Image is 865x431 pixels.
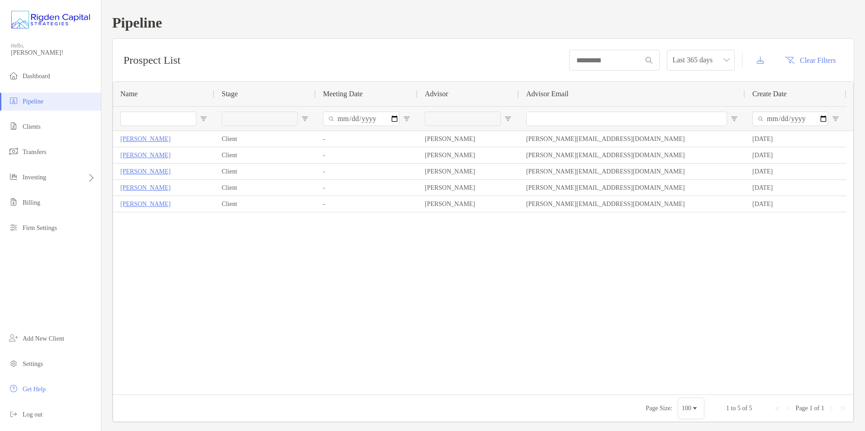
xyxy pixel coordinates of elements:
span: to [731,405,736,412]
div: Last Page [839,405,846,412]
span: Page [796,405,808,412]
button: Open Filter Menu [731,115,738,122]
img: clients icon [8,121,19,131]
input: Meeting Date Filter Input [323,112,399,126]
div: 100 [682,405,691,412]
span: of [742,405,747,412]
div: - [316,147,418,163]
div: [PERSON_NAME] [418,180,519,196]
span: 1 [821,405,824,412]
img: add_new_client icon [8,333,19,343]
img: input icon [646,57,652,64]
button: Open Filter Menu [504,115,512,122]
div: First Page [774,405,781,412]
span: 5 [749,405,752,412]
div: [PERSON_NAME] [418,147,519,163]
span: Stage [222,90,238,98]
span: Get Help [23,386,46,393]
div: Client [214,164,316,179]
div: [DATE] [745,164,846,179]
div: Next Page [828,405,835,412]
img: Zoe Logo [11,4,90,36]
a: [PERSON_NAME] [120,198,171,210]
div: [PERSON_NAME][EMAIL_ADDRESS][DOMAIN_NAME] [519,131,745,147]
div: [DATE] [745,196,846,212]
img: dashboard icon [8,70,19,81]
h1: Pipeline [112,14,854,31]
span: Advisor [425,90,448,98]
div: Client [214,196,316,212]
img: settings icon [8,358,19,369]
button: Open Filter Menu [301,115,309,122]
div: Page Size [678,398,704,419]
div: [PERSON_NAME][EMAIL_ADDRESS][DOMAIN_NAME] [519,180,745,196]
span: Last 365 days [672,50,729,70]
div: [DATE] [745,147,846,163]
button: Open Filter Menu [200,115,207,122]
span: 5 [737,405,741,412]
div: [DATE] [745,180,846,196]
div: Client [214,147,316,163]
span: Clients [23,123,41,130]
input: Name Filter Input [120,112,196,126]
span: Transfers [23,149,46,155]
img: billing icon [8,197,19,207]
div: [PERSON_NAME] [418,131,519,147]
div: - [316,131,418,147]
img: pipeline icon [8,95,19,106]
a: [PERSON_NAME] [120,182,171,193]
button: Open Filter Menu [832,115,839,122]
span: Dashboard [23,73,50,80]
a: [PERSON_NAME] [120,166,171,177]
div: - [316,164,418,179]
span: 1 [809,405,813,412]
img: firm-settings icon [8,222,19,233]
img: logout icon [8,408,19,419]
span: Advisor Email [526,90,569,98]
button: Open Filter Menu [403,115,410,122]
div: [DATE] [745,131,846,147]
img: investing icon [8,171,19,182]
div: - [316,180,418,196]
span: Create Date [752,90,787,98]
span: [PERSON_NAME]! [11,49,95,56]
div: Client [214,180,316,196]
span: Billing [23,199,40,206]
div: Page Size: [646,405,672,412]
h3: Prospect List [124,54,181,66]
div: - [316,196,418,212]
input: Create Date Filter Input [752,112,828,126]
span: Settings [23,361,43,367]
span: Meeting Date [323,90,363,98]
div: [PERSON_NAME][EMAIL_ADDRESS][DOMAIN_NAME] [519,196,745,212]
span: Firm Settings [23,225,57,231]
input: Advisor Email Filter Input [526,112,727,126]
span: Add New Client [23,335,64,342]
span: Log out [23,411,43,418]
div: Previous Page [785,405,792,412]
div: Client [214,131,316,147]
div: [PERSON_NAME] [418,164,519,179]
a: [PERSON_NAME] [120,133,171,145]
span: Name [120,90,138,98]
div: [PERSON_NAME][EMAIL_ADDRESS][DOMAIN_NAME] [519,147,745,163]
span: 1 [726,405,729,412]
button: Clear Filters [778,50,843,70]
div: [PERSON_NAME][EMAIL_ADDRESS][DOMAIN_NAME] [519,164,745,179]
a: [PERSON_NAME] [120,150,171,161]
img: get-help icon [8,383,19,394]
span: of [814,405,820,412]
span: Pipeline [23,98,43,105]
img: transfers icon [8,146,19,157]
div: [PERSON_NAME] [418,196,519,212]
span: Investing [23,174,46,181]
